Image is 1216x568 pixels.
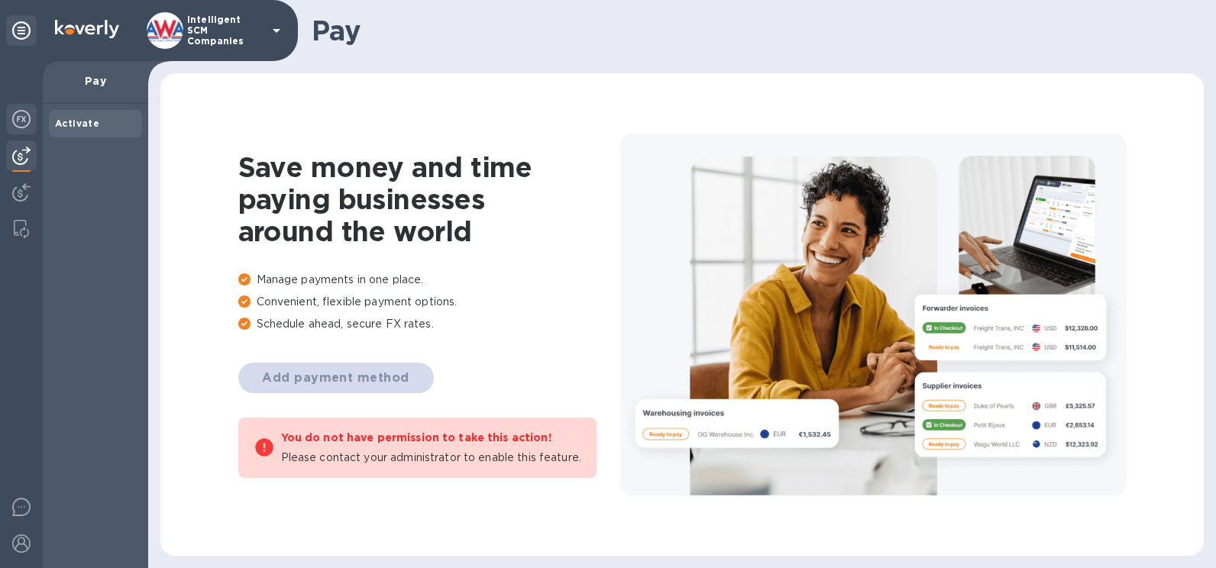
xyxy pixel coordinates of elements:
[281,431,551,444] b: You do not have permission to take this action!
[55,118,99,129] b: Activate
[238,294,620,310] p: Convenient, flexible payment options.
[312,15,1192,47] h1: Pay
[187,15,264,47] p: Intelligent SCM Companies
[55,20,119,38] img: Logo
[6,15,37,46] div: Unpin categories
[55,73,136,89] p: Pay
[12,110,31,128] img: Foreign exchange
[238,272,620,288] p: Manage payments in one place.
[281,450,582,466] p: Please contact your administrator to enable this feature.
[238,151,620,247] h1: Save money and time paying businesses around the world
[238,316,620,332] p: Schedule ahead, secure FX rates.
